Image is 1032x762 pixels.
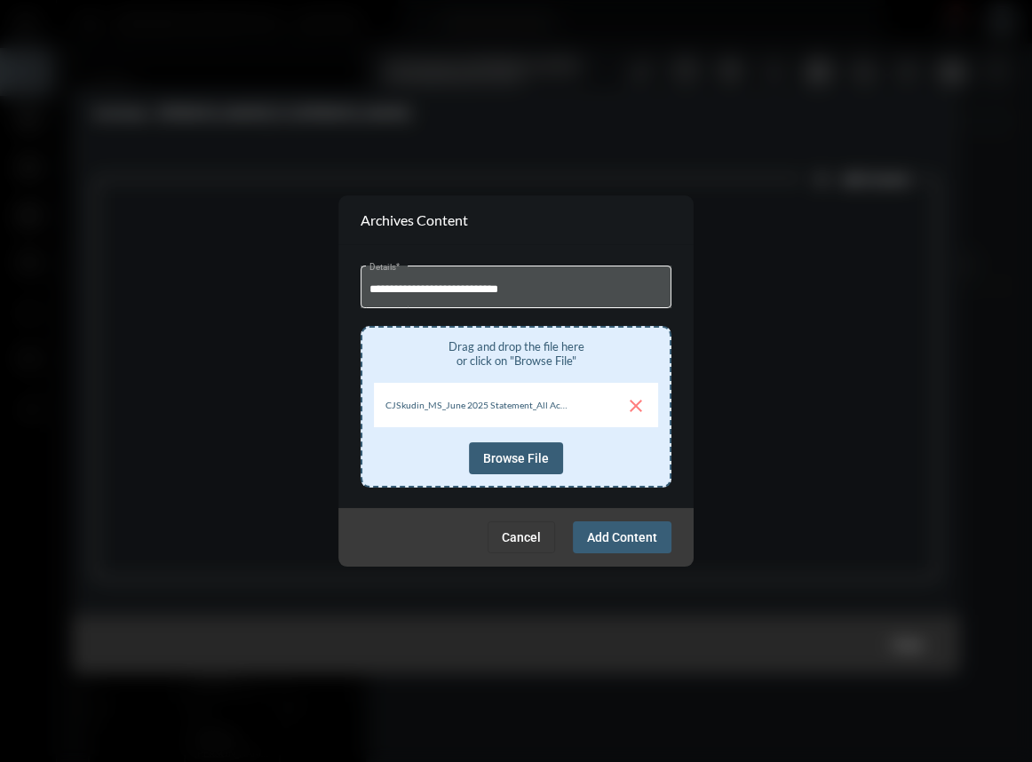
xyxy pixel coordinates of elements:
[590,395,611,417] mat-icon: file_upload
[483,451,549,465] span: Browse File
[587,530,657,544] span: Add Content
[361,211,468,228] h2: Archives Content
[618,387,654,423] button: Cancel File
[625,395,647,417] span: clear
[469,442,563,474] button: Browse File
[573,521,671,553] button: Add Content
[488,521,555,553] button: Cancel
[374,400,583,410] div: CJSkudin_MS_June 2025 Statement_All Accounts Combined (1).pdf
[502,530,541,544] span: Cancel
[583,387,618,423] button: Upload File
[374,339,658,368] div: Drag and drop the file here or click on "Browse File"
